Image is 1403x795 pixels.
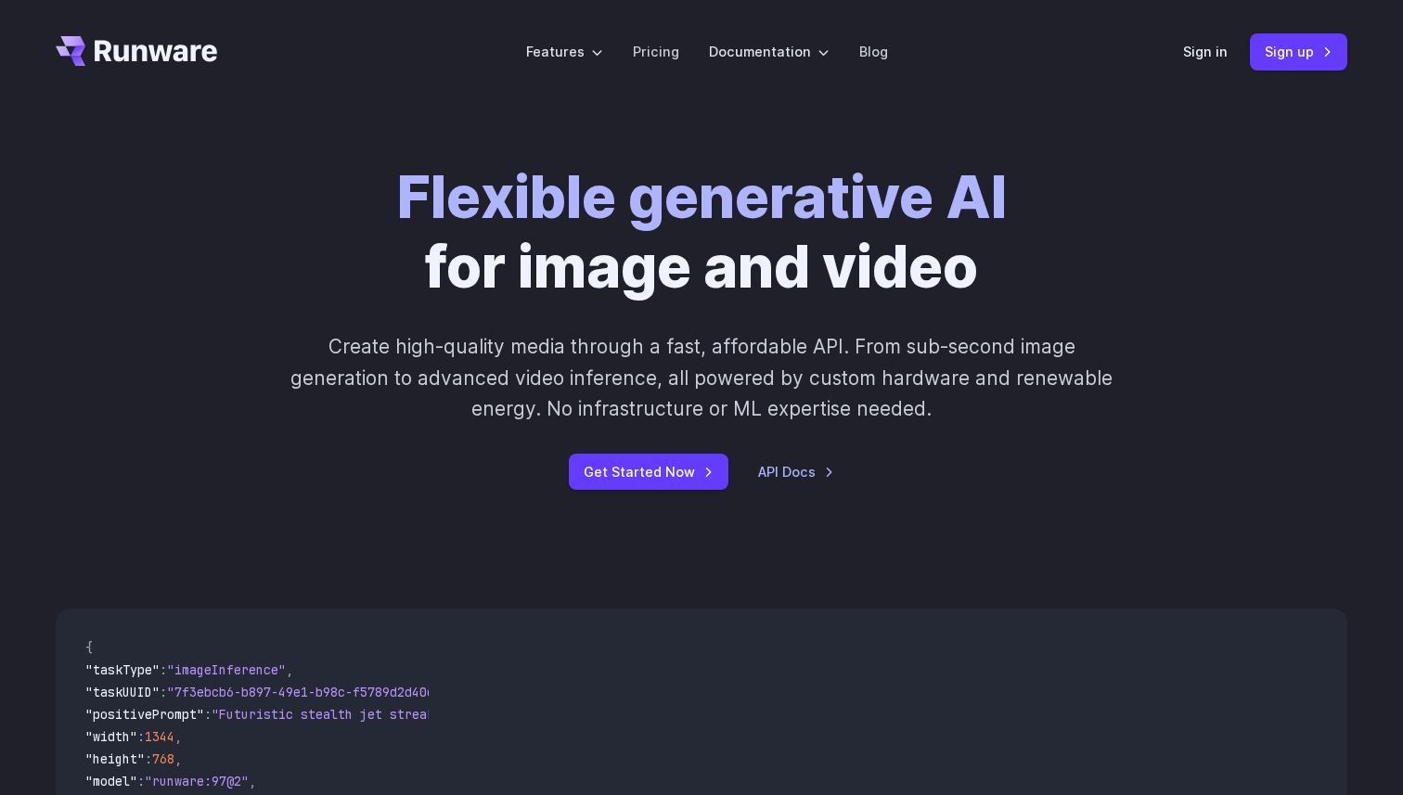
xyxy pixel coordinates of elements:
span: : [145,750,152,767]
span: : [137,773,145,789]
span: , [174,728,182,745]
a: API Docs [758,461,834,482]
a: Pricing [633,41,679,62]
a: Sign in [1183,41,1228,62]
label: Documentation [709,41,830,62]
h1: for image and video [397,163,1007,301]
p: Create high-quality media through a fast, affordable API. From sub-second image generation to adv... [289,331,1115,424]
span: : [160,684,167,700]
a: Go to / [56,36,217,66]
span: , [286,661,293,678]
span: "width" [85,728,137,745]
a: Blog [859,41,888,62]
span: , [249,773,256,789]
span: { [85,639,93,656]
strong: Flexible generative AI [397,162,1007,232]
span: : [160,661,167,678]
span: : [204,706,212,723]
span: "taskType" [85,661,160,678]
a: Get Started Now [569,454,728,490]
span: "taskUUID" [85,684,160,700]
span: 768 [152,750,174,767]
span: "Futuristic stealth jet streaking through a neon-lit cityscape with glowing purple exhaust" [212,706,887,723]
span: "runware:97@2" [145,773,249,789]
a: Sign up [1250,33,1347,70]
span: "7f3ebcb6-b897-49e1-b98c-f5789d2d40d7" [167,684,449,700]
span: : [137,728,145,745]
label: Features [526,41,603,62]
span: , [174,750,182,767]
span: "model" [85,773,137,789]
span: 1344 [145,728,174,745]
span: "height" [85,750,145,767]
span: "positivePrompt" [85,706,204,723]
span: "imageInference" [167,661,286,678]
